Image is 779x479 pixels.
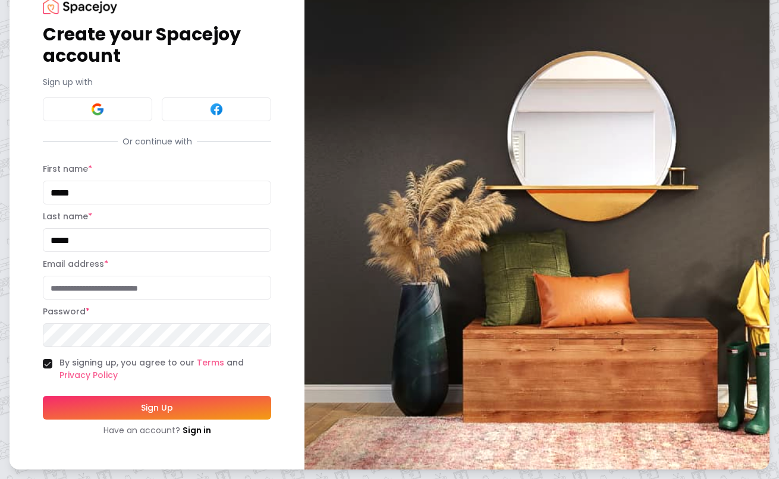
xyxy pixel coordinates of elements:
[118,135,197,147] span: Or continue with
[43,163,92,175] label: First name
[59,357,271,382] label: By signing up, you agree to our and
[43,258,108,270] label: Email address
[90,102,105,116] img: Google signin
[43,396,271,420] button: Sign Up
[43,424,271,436] div: Have an account?
[209,102,224,116] img: Facebook signin
[43,305,90,317] label: Password
[197,357,224,368] a: Terms
[43,76,271,88] p: Sign up with
[43,24,271,67] h1: Create your Spacejoy account
[59,369,118,381] a: Privacy Policy
[183,424,211,436] a: Sign in
[43,210,92,222] label: Last name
